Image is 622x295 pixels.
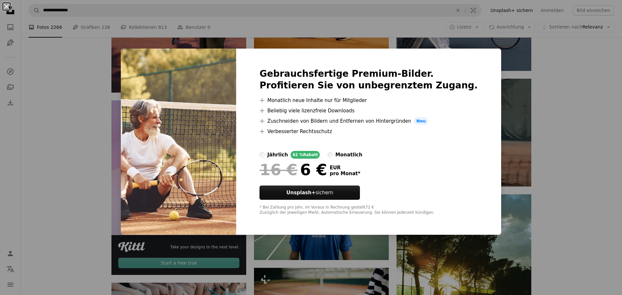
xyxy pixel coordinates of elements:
[259,205,478,215] div: * Bei Zahlung pro Jahr, im Voraus in Rechnung gestellt 72 € Zuzüglich der jeweiligen MwSt. Automa...
[259,107,478,115] li: Beliebig viele lizenzfreie Downloads
[259,152,265,157] input: jährlich62 %Rabatt
[414,117,428,125] span: Neu
[286,190,316,196] strong: Unsplash+
[267,151,288,159] div: jährlich
[121,49,236,235] img: premium_photo-1661720515735-70f94dc3a77f
[335,151,362,159] div: monatlich
[259,117,478,125] li: Zuschneiden von Bildern und Entfernen von Hintergründen
[259,128,478,135] li: Verbesserter Rechtsschutz
[259,68,478,91] h2: Gebrauchsfertige Premium-Bilder. Profitieren Sie von unbegrenztem Zugang.
[330,165,361,171] span: EUR
[259,161,327,178] div: 6 €
[259,96,478,104] li: Monatlich neue Inhalte nur für Mitglieder
[330,171,361,176] span: pro Monat *
[259,161,297,178] span: 16 €
[328,152,333,157] input: monatlich
[259,186,360,200] button: Unsplash+sichern
[291,151,320,159] div: 62 % Rabatt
